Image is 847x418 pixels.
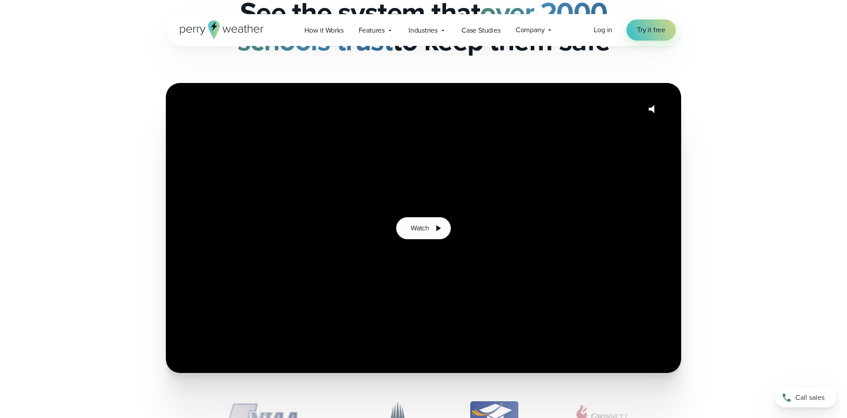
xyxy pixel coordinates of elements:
[396,217,451,239] button: Watch
[304,25,344,36] span: How it Works
[795,392,825,403] span: Call sales
[359,25,385,36] span: Features
[594,25,612,35] a: Log in
[409,25,438,36] span: Industries
[297,21,351,39] a: How it Works
[411,223,429,233] span: Watch
[637,25,665,35] span: Try it free
[454,21,508,39] a: Case Studies
[461,25,501,36] span: Case Studies
[775,388,836,407] a: Call sales
[626,19,676,41] a: Try it free
[516,25,545,35] span: Company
